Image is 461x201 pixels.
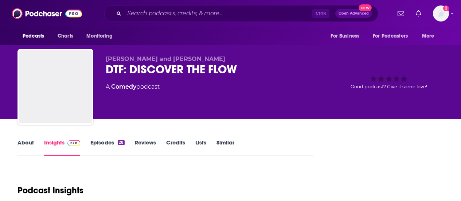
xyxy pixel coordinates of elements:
img: Podchaser Pro [67,140,80,146]
span: Good podcast? Give it some love! [351,84,427,89]
button: open menu [325,29,368,43]
button: Show profile menu [433,5,449,22]
button: open menu [417,29,444,43]
span: Ctrl K [312,9,329,18]
span: Open Advanced [339,12,369,15]
svg: Add a profile image [443,5,449,11]
button: open menu [81,29,122,43]
span: For Business [331,31,359,41]
a: Similar [216,139,234,156]
a: Show notifications dropdown [413,7,424,20]
a: Comedy [111,83,136,90]
button: Open AdvancedNew [335,9,372,18]
a: Credits [166,139,185,156]
h1: Podcast Insights [17,185,83,196]
div: 28 [118,140,125,145]
span: Logged in as sierra.swanson [433,5,449,22]
div: A podcast [106,82,160,91]
a: Charts [53,29,78,43]
div: Good podcast? Give it some love! [334,55,444,101]
div: Search podcasts, credits, & more... [104,5,378,22]
img: User Profile [433,5,449,22]
a: About [17,139,34,156]
button: open menu [368,29,418,43]
span: [PERSON_NAME] and [PERSON_NAME] [106,55,225,62]
a: Lists [195,139,206,156]
span: Monitoring [86,31,112,41]
a: Show notifications dropdown [395,7,407,20]
a: InsightsPodchaser Pro [44,139,80,156]
img: Podchaser - Follow, Share and Rate Podcasts [12,7,82,20]
input: Search podcasts, credits, & more... [124,8,312,19]
span: Podcasts [23,31,44,41]
span: For Podcasters [373,31,408,41]
a: Reviews [135,139,156,156]
button: open menu [17,29,54,43]
span: More [422,31,434,41]
span: New [359,4,372,11]
a: Episodes28 [90,139,125,156]
span: Charts [58,31,73,41]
